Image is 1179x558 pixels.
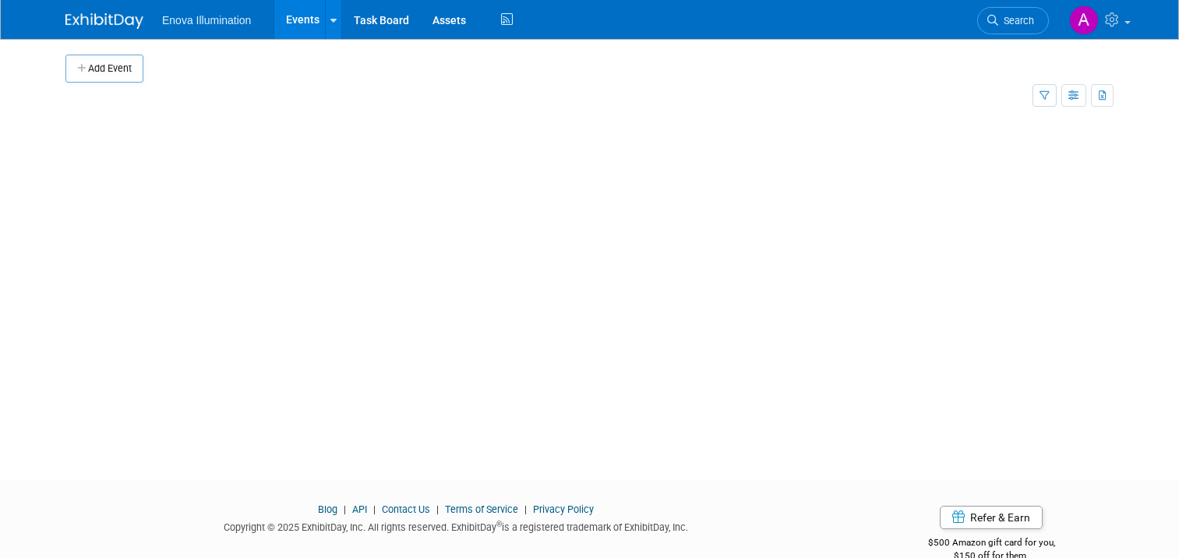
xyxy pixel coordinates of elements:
[445,503,518,515] a: Terms of Service
[65,13,143,29] img: ExhibitDay
[432,503,443,515] span: |
[1069,5,1099,35] img: Andrea Miller
[318,503,337,515] a: Blog
[998,15,1034,26] span: Search
[352,503,367,515] a: API
[65,517,845,535] div: Copyright © 2025 ExhibitDay, Inc. All rights reserved. ExhibitDay is a registered trademark of Ex...
[940,506,1043,529] a: Refer & Earn
[369,503,379,515] span: |
[977,7,1049,34] a: Search
[382,503,430,515] a: Contact Us
[496,520,502,528] sup: ®
[533,503,594,515] a: Privacy Policy
[340,503,350,515] span: |
[521,503,531,515] span: |
[162,14,251,26] span: Enova Illumination
[65,55,143,83] button: Add Event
